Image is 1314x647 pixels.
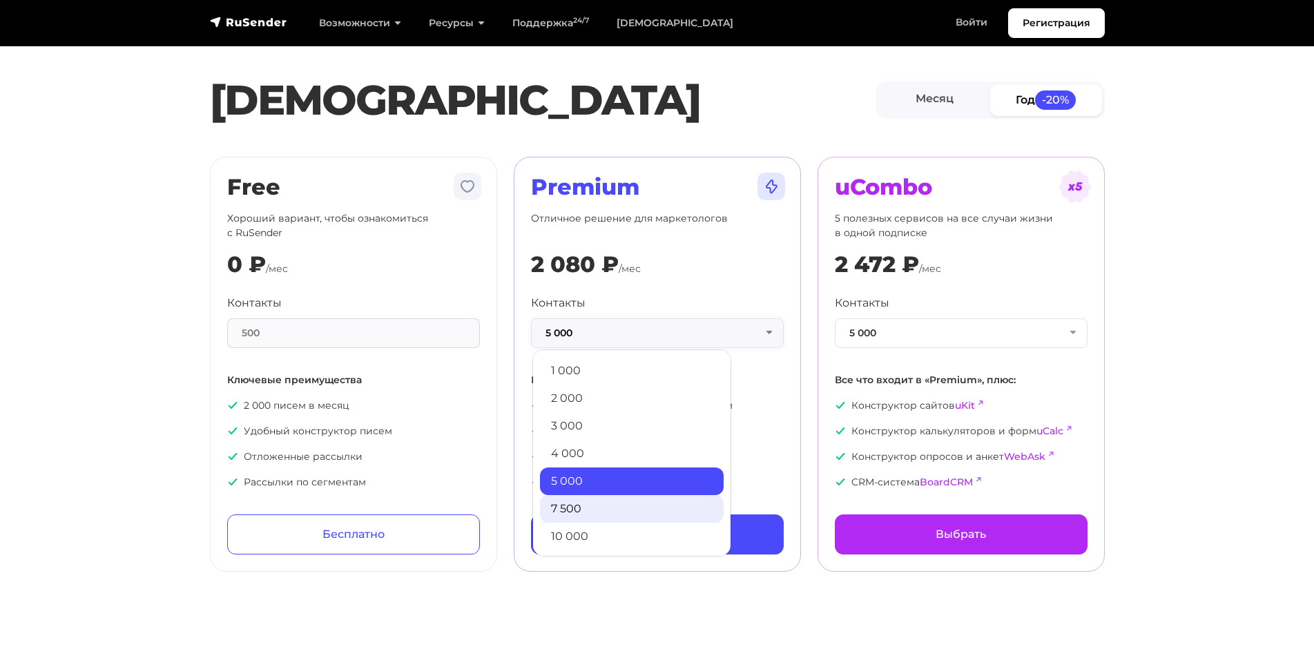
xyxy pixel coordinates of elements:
a: 10 000 [540,523,724,550]
a: Выбрать [531,514,784,554]
p: Конструктор сайтов [835,398,1088,413]
a: uKit [955,399,975,412]
p: Все что входит в «Free», плюс: [531,373,784,387]
a: Возможности [305,9,415,37]
p: Конструктор калькуляторов и форм [835,424,1088,438]
a: 3 000 [540,412,724,440]
img: tarif-premium.svg [755,170,788,203]
p: 2 000 писем в месяц [227,398,480,413]
a: BoardCRM [920,476,973,488]
a: 4 000 [540,440,724,467]
p: 5 полезных сервисов на все случаи жизни в одной подписке [835,211,1088,240]
span: /мес [266,262,288,275]
a: 1 000 [540,357,724,385]
button: 5 000 [835,318,1088,348]
a: 5 000 [540,467,724,495]
a: 2 000 [540,385,724,412]
img: tarif-free.svg [451,170,484,203]
img: icon-ok.svg [227,425,238,436]
p: Конструктор опросов и анкет [835,450,1088,464]
h1: [DEMOGRAPHIC_DATA] [210,75,876,125]
a: Ресурсы [415,9,499,37]
img: icon-ok.svg [531,476,542,487]
p: Неограниченное количество писем [531,398,784,413]
a: Регистрация [1008,8,1105,38]
p: Отложенные рассылки [227,450,480,464]
h2: Free [227,174,480,200]
p: Отличное решение для маркетологов [531,211,784,240]
a: [DEMOGRAPHIC_DATA] [603,9,747,37]
span: /мес [619,262,641,275]
p: Приоритетная поддержка [531,424,784,438]
a: 7 500 [540,495,724,523]
a: Выбрать [835,514,1088,554]
button: 5 000 [531,318,784,348]
span: /мес [919,262,941,275]
img: icon-ok.svg [531,425,542,436]
img: RuSender [210,15,287,29]
a: WebAsk [1004,450,1045,463]
label: Контакты [531,295,586,311]
img: icon-ok.svg [835,476,846,487]
span: -20% [1035,90,1076,109]
p: Рассылки по сегментам [227,475,480,490]
img: icon-ok.svg [227,476,238,487]
img: icon-ok.svg [835,400,846,411]
img: icon-ok.svg [227,451,238,462]
h2: Premium [531,174,784,200]
a: Год [990,84,1102,115]
img: icon-ok.svg [531,451,542,462]
a: Войти [942,8,1001,37]
a: Поддержка24/7 [499,9,603,37]
p: Ключевые преимущества [227,373,480,387]
p: Хороший вариант, чтобы ознакомиться с RuSender [227,211,480,240]
label: Контакты [835,295,889,311]
img: icon-ok.svg [835,451,846,462]
label: Контакты [227,295,282,311]
img: icon-ok.svg [227,400,238,411]
a: Месяц [879,84,991,115]
ul: 5 000 [532,349,731,557]
div: 0 ₽ [227,251,266,278]
a: 13 000 [540,550,724,578]
h2: uCombo [835,174,1088,200]
a: uCalc [1036,425,1063,437]
sup: 24/7 [573,16,589,25]
img: icon-ok.svg [531,400,542,411]
p: Все что входит в «Premium», плюс: [835,373,1088,387]
a: Бесплатно [227,514,480,554]
div: 2 472 ₽ [835,251,919,278]
img: icon-ok.svg [835,425,846,436]
p: Помощь с импортом базы [531,450,784,464]
img: tarif-ucombo.svg [1059,170,1092,203]
p: Приоритетная модерация [531,475,784,490]
p: Удобный конструктор писем [227,424,480,438]
div: 2 080 ₽ [531,251,619,278]
p: CRM-система [835,475,1088,490]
